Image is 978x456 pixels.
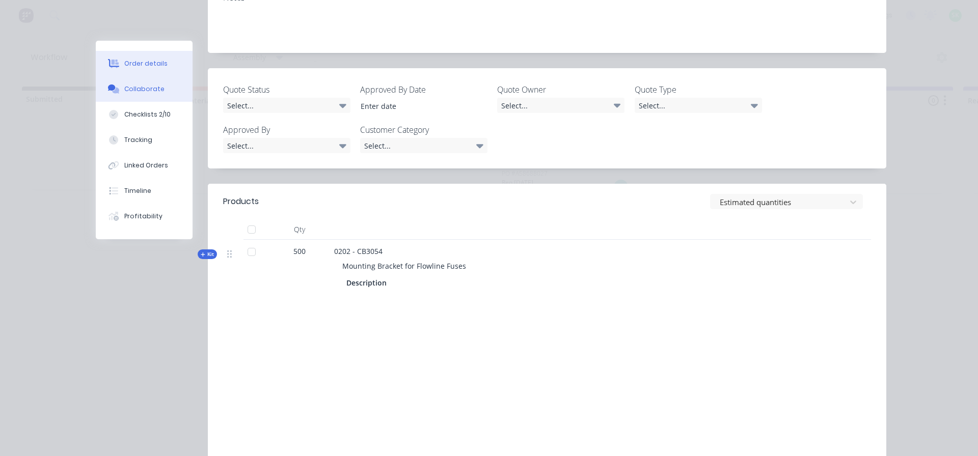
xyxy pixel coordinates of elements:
[96,153,193,178] button: Linked Orders
[223,195,259,208] div: Products
[124,212,162,221] div: Profitability
[96,102,193,127] button: Checklists 2/10
[124,186,151,195] div: Timeline
[334,246,383,256] span: 0202 - CB3054
[342,261,466,271] span: Mounting Bracket for Flowline Fuses
[96,51,193,76] button: Order details
[124,59,168,68] div: Order details
[346,275,391,290] div: Description
[201,250,214,258] span: Kit
[497,83,624,96] label: Quote Owner
[96,76,193,102] button: Collaborate
[96,204,193,229] button: Profitability
[124,84,165,94] div: Collaborate
[635,98,762,113] div: Select...
[223,124,350,136] label: Approved By
[96,127,193,153] button: Tracking
[354,98,480,113] input: Enter date
[269,219,330,240] div: Qty
[124,110,171,119] div: Checklists 2/10
[293,246,306,256] span: 500
[635,83,762,96] label: Quote Type
[124,161,168,170] div: Linked Orders
[223,83,350,96] label: Quote Status
[497,98,624,113] div: Select...
[124,135,152,145] div: Tracking
[360,124,487,136] label: Customer Category
[223,98,350,113] div: Select...
[223,138,350,153] div: Select...
[360,83,487,96] label: Approved By Date
[360,138,487,153] div: Select...
[96,178,193,204] button: Timeline
[198,249,217,259] button: Kit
